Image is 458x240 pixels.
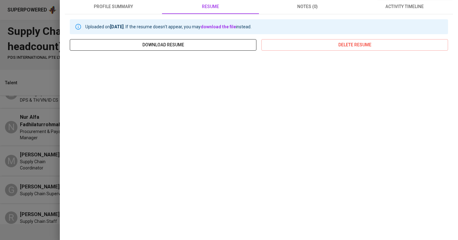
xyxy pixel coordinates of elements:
span: notes (0) [263,3,352,11]
span: download resume [75,41,251,49]
button: delete resume [261,39,448,51]
div: Uploaded on . If the resume doesn't appear, you may instead. [85,21,251,32]
span: resume [166,3,255,11]
button: download resume [70,39,256,51]
span: delete resume [266,41,443,49]
a: download the file [201,24,236,29]
span: activity timeline [360,3,450,11]
b: [DATE] [110,24,124,29]
span: profile summary [69,3,158,11]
